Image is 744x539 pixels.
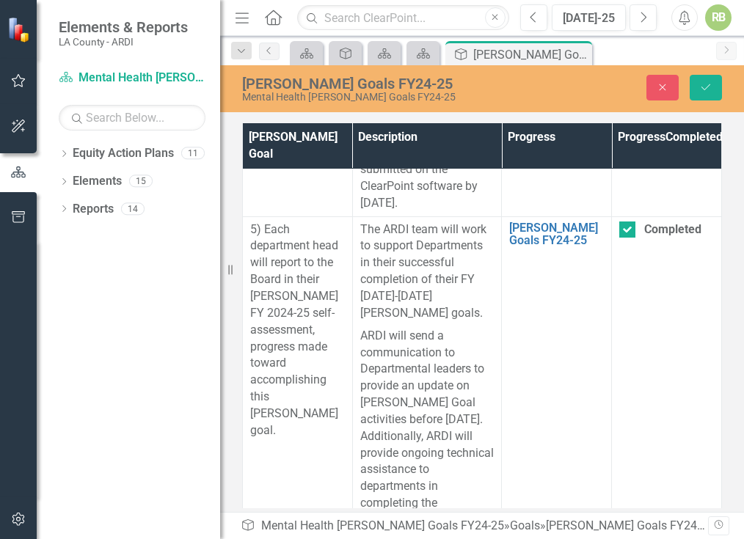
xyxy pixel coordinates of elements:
div: 15 [129,175,153,188]
p: 5) Each department head will report to the Board in their [PERSON_NAME] FY 2024-25 self-assessmen... [250,221,345,439]
div: Mental Health [PERSON_NAME] Goals FY24-25 [242,92,497,103]
a: Goals [510,518,540,532]
a: Mental Health [PERSON_NAME] Goals FY24-25 [59,70,205,87]
div: » » [241,518,708,535]
div: 11 [181,147,205,160]
div: 14 [121,202,145,215]
div: [DATE]-25 [557,10,621,27]
input: Search ClearPoint... [297,5,509,31]
img: ClearPoint Strategy [7,16,33,42]
small: LA County - ARDI [59,36,188,48]
p: The ARDI team will work to support Departments in their successful completion of their FY [DATE]-... [360,221,495,325]
a: [PERSON_NAME] Goals FY24-25 [509,221,604,247]
div: [PERSON_NAME] Goals FY24-25 [546,518,713,532]
span: Elements & Reports [59,18,188,36]
div: [PERSON_NAME] Goals FY24-25 [473,45,588,64]
a: Elements [73,173,122,190]
button: RB [705,4,732,31]
a: Mental Health [PERSON_NAME] Goals FY24-25 [261,518,504,532]
input: Search Below... [59,105,205,131]
button: [DATE]-25 [552,4,626,31]
a: Reports [73,201,114,218]
div: [PERSON_NAME] Goals FY24-25 [242,76,497,92]
a: Equity Action Plans [73,145,174,162]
